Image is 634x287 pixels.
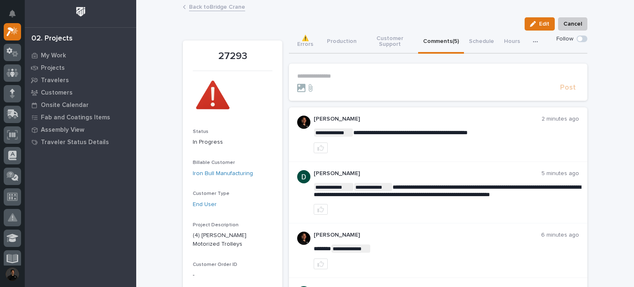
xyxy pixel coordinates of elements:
[542,170,579,177] p: 5 minutes ago
[10,10,21,23] div: Notifications
[25,136,136,148] a: Traveler Status Details
[418,31,464,54] button: Comments (5)
[193,169,253,178] a: Iron Bull Manufacturing
[25,123,136,136] a: Assembly View
[25,62,136,74] a: Projects
[525,17,555,31] button: Edit
[322,31,362,54] button: Production
[314,116,542,123] p: [PERSON_NAME]
[41,139,109,146] p: Traveler Status Details
[297,170,310,183] img: ACg8ocJgdhFn4UJomsYM_ouCmoNuTXbjHW0N3LU2ED0DpQ4pt1V6hA=s96-c
[193,50,272,62] p: 27293
[314,204,328,215] button: like this post
[464,31,499,54] button: Schedule
[189,2,245,11] a: Back toBridge Crane
[31,34,73,43] div: 02. Projects
[41,77,69,84] p: Travelers
[4,5,21,22] button: Notifications
[193,76,233,116] img: FN3iN2gkS7G7avlMjd7z0QJ0YbEenbstQ29_hkf27Gw
[314,232,541,239] p: [PERSON_NAME]
[193,138,272,147] p: In Progress
[193,223,239,228] span: Project Description
[41,52,66,59] p: My Work
[193,231,272,249] p: (4) [PERSON_NAME] Motorized Trolleys
[541,232,579,239] p: 6 minutes ago
[4,266,21,283] button: users-avatar
[25,74,136,86] a: Travelers
[41,89,73,97] p: Customers
[193,262,237,267] span: Customer Order ID
[25,99,136,111] a: Onsite Calendar
[193,271,272,280] p: -
[297,232,310,245] img: 6kNYj605TmiM3HC0GZkC
[563,19,582,29] span: Cancel
[314,259,328,269] button: like this post
[542,116,579,123] p: 2 minutes ago
[314,170,542,177] p: [PERSON_NAME]
[539,20,549,28] span: Edit
[499,31,525,54] button: Hours
[558,17,587,31] button: Cancel
[73,4,88,19] img: Workspace Logo
[314,142,328,153] button: like this post
[25,49,136,62] a: My Work
[41,64,65,72] p: Projects
[193,129,208,134] span: Status
[193,160,235,165] span: Billable Customer
[289,31,322,54] button: ⚠️ Errors
[41,102,89,109] p: Onsite Calendar
[556,36,573,43] p: Follow
[362,31,418,54] button: Customer Support
[25,86,136,99] a: Customers
[193,200,217,209] a: End User
[297,116,310,129] img: 6kNYj605TmiM3HC0GZkC
[560,83,576,93] span: Post
[41,126,84,134] p: Assembly View
[557,83,579,93] button: Post
[25,111,136,123] a: Fab and Coatings Items
[193,191,229,196] span: Customer Type
[41,114,110,121] p: Fab and Coatings Items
